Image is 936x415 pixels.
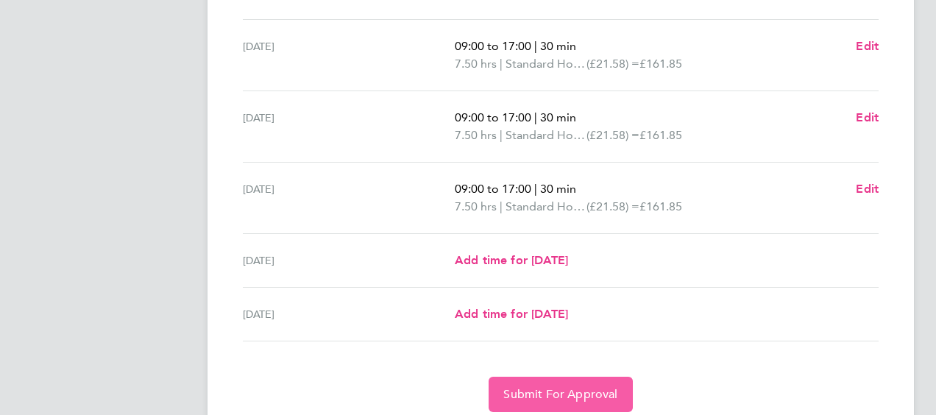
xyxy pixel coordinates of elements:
[540,182,576,196] span: 30 min
[503,387,617,402] span: Submit For Approval
[506,198,586,216] span: Standard Hourly
[243,252,455,269] div: [DATE]
[534,110,537,124] span: |
[243,38,455,73] div: [DATE]
[586,199,639,213] span: (£21.58) =
[534,39,537,53] span: |
[506,127,586,144] span: Standard Hourly
[586,128,639,142] span: (£21.58) =
[243,109,455,144] div: [DATE]
[500,128,503,142] span: |
[856,180,879,198] a: Edit
[856,109,879,127] a: Edit
[455,253,568,267] span: Add time for [DATE]
[856,39,879,53] span: Edit
[455,252,568,269] a: Add time for [DATE]
[243,180,455,216] div: [DATE]
[534,182,537,196] span: |
[856,182,879,196] span: Edit
[856,110,879,124] span: Edit
[639,128,682,142] span: £161.85
[455,307,568,321] span: Add time for [DATE]
[455,199,497,213] span: 7.50 hrs
[540,39,576,53] span: 30 min
[500,57,503,71] span: |
[455,182,531,196] span: 09:00 to 17:00
[639,57,682,71] span: £161.85
[455,57,497,71] span: 7.50 hrs
[455,128,497,142] span: 7.50 hrs
[639,199,682,213] span: £161.85
[455,110,531,124] span: 09:00 to 17:00
[586,57,639,71] span: (£21.58) =
[856,38,879,55] a: Edit
[243,305,455,323] div: [DATE]
[489,377,632,412] button: Submit For Approval
[506,55,586,73] span: Standard Hourly
[500,199,503,213] span: |
[455,305,568,323] a: Add time for [DATE]
[540,110,576,124] span: 30 min
[455,39,531,53] span: 09:00 to 17:00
